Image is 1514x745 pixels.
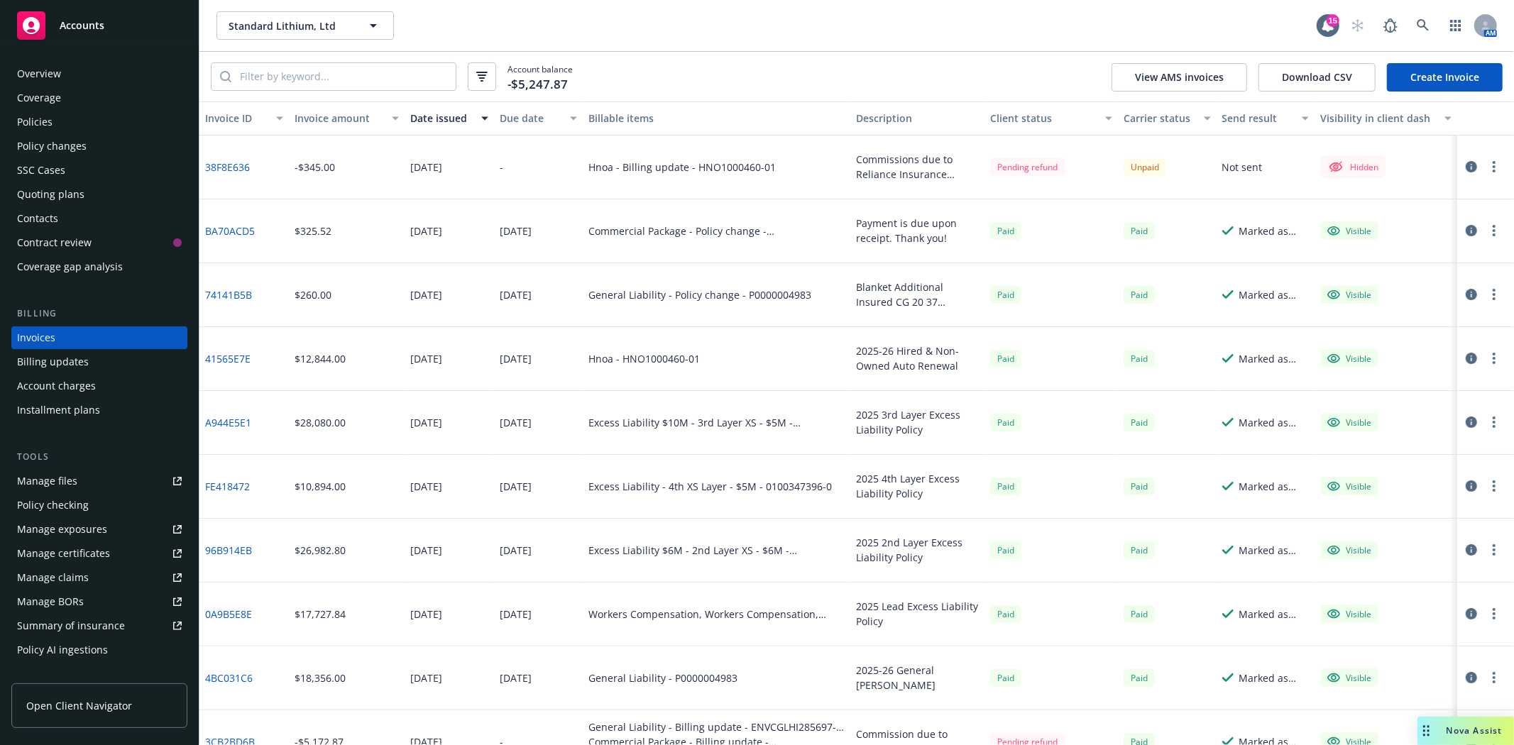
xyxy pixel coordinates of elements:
[500,111,562,126] div: Due date
[205,543,252,558] a: 96B914EB
[410,415,442,430] div: [DATE]
[1417,717,1514,745] button: Nova Assist
[220,71,231,82] svg: Search
[990,478,1021,495] div: Paid
[1327,352,1371,365] div: Visible
[17,639,108,661] div: Policy AI ingestions
[17,183,84,206] div: Quoting plans
[1124,605,1155,623] div: Paid
[856,111,979,126] div: Description
[289,101,405,136] button: Invoice amount
[17,207,58,230] div: Contacts
[500,351,532,366] div: [DATE]
[205,351,251,366] a: 41565E7E
[11,183,187,206] a: Quoting plans
[11,111,187,133] a: Policies
[1124,541,1155,559] span: Paid
[26,698,132,713] span: Open Client Navigator
[17,542,110,565] div: Manage certificates
[17,351,89,373] div: Billing updates
[990,111,1097,126] div: Client status
[17,518,107,541] div: Manage exposures
[17,326,55,349] div: Invoices
[1239,543,1309,558] div: Marked as sent
[1320,111,1436,126] div: Visibility in client dash
[850,101,984,136] button: Description
[295,543,346,558] div: $26,982.80
[588,287,811,302] div: General Liability - Policy change - P0000004983
[1327,480,1371,492] div: Visible
[205,607,252,622] a: 0A9B5E8E
[1124,222,1155,240] div: Paid
[11,614,187,637] a: Summary of insurance
[1239,351,1309,366] div: Marked as sent
[1344,11,1372,40] a: Start snowing
[11,351,187,373] a: Billing updates
[205,287,252,302] a: 74141B5B
[295,287,331,302] div: $260.00
[410,670,442,685] div: [DATE]
[1222,160,1263,175] div: Not sent
[1327,224,1371,237] div: Visible
[229,18,351,33] span: Standard Lithium, Ltd
[500,287,532,302] div: [DATE]
[1239,479,1309,494] div: Marked as sent
[205,223,255,238] a: BA70ACD5
[410,351,442,366] div: [DATE]
[588,111,845,126] div: Billable items
[1327,607,1371,620] div: Visible
[205,415,251,430] a: A944E5E1
[17,111,53,133] div: Policies
[1124,414,1155,431] div: Paid
[508,75,568,94] span: -$5,247.87
[990,669,1021,687] span: Paid
[990,414,1021,431] span: Paid
[205,670,253,685] a: 4BC031C6
[588,351,700,366] div: Hnoa - HNO1000460-01
[1239,287,1309,302] div: Marked as sent
[990,541,1021,559] span: Paid
[17,590,84,613] div: Manage BORs
[1376,11,1405,40] a: Report a Bug
[856,663,979,692] div: 2025-26 General [PERSON_NAME]
[856,599,979,629] div: 2025 Lead Excess Liability Policy
[588,670,737,685] div: General Liability - P0000004983
[17,399,100,421] div: Installment plans
[990,350,1021,368] span: Paid
[1239,670,1309,685] div: Marked as sent
[1327,288,1371,301] div: Visible
[11,62,187,85] a: Overview
[199,101,289,136] button: Invoice ID
[11,542,187,565] a: Manage certificates
[11,450,187,464] div: Tools
[856,280,979,309] div: Blanket Additional Insured CG 20 37 Endorsement
[17,135,87,158] div: Policy changes
[216,11,394,40] button: Standard Lithium, Ltd
[410,543,442,558] div: [DATE]
[856,535,979,565] div: 2025 2nd Layer Excess Liability Policy
[11,307,187,321] div: Billing
[17,470,77,492] div: Manage files
[1124,478,1155,495] span: Paid
[205,111,268,126] div: Invoice ID
[1217,101,1315,136] button: Send result
[405,101,494,136] button: Date issued
[588,415,845,430] div: Excess Liability $10M - 3rd Layer XS - $5M - ENGXSHI513867
[410,160,442,175] div: [DATE]
[17,87,61,109] div: Coverage
[1112,63,1247,92] button: View AMS invoices
[1315,101,1457,136] button: Visibility in client dash
[984,101,1119,136] button: Client status
[1124,669,1155,687] span: Paid
[410,607,442,622] div: [DATE]
[11,6,187,45] a: Accounts
[295,160,335,175] div: -$345.00
[11,231,187,254] a: Contract review
[1124,286,1155,304] span: Paid
[588,160,776,175] div: Hnoa - Billing update - HNO1000460-01
[295,670,346,685] div: $18,356.00
[500,223,532,238] div: [DATE]
[1124,350,1155,368] div: Paid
